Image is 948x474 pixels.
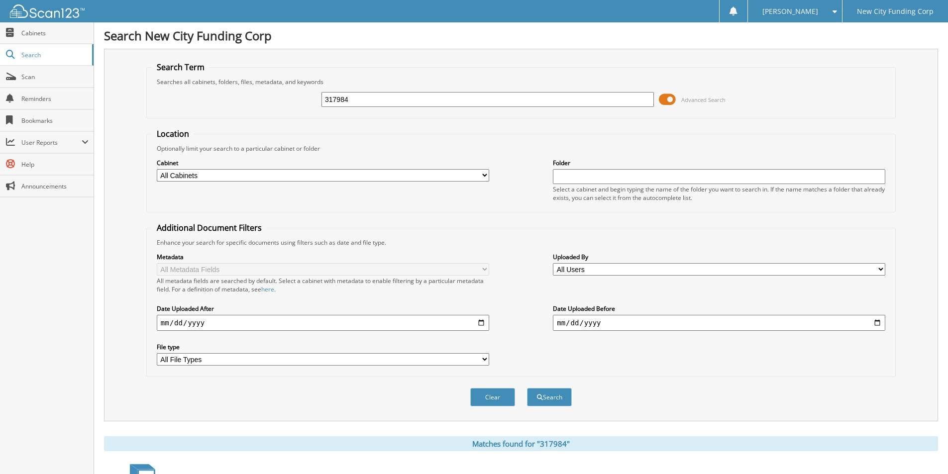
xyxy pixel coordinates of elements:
button: Search [527,388,572,406]
legend: Additional Document Filters [152,222,267,233]
span: Scan [21,73,89,81]
input: end [553,315,885,331]
div: Matches found for "317984" [104,436,938,451]
span: Reminders [21,95,89,103]
span: Cabinets [21,29,89,37]
span: [PERSON_NAME] [762,8,818,14]
span: Search [21,51,87,59]
span: Bookmarks [21,116,89,125]
label: File type [157,343,489,351]
span: Announcements [21,182,89,190]
label: Metadata [157,253,489,261]
span: Help [21,160,89,169]
legend: Location [152,128,194,139]
label: Uploaded By [553,253,885,261]
div: All metadata fields are searched by default. Select a cabinet with metadata to enable filtering b... [157,277,489,293]
div: Searches all cabinets, folders, files, metadata, and keywords [152,78,890,86]
label: Cabinet [157,159,489,167]
div: Optionally limit your search to a particular cabinet or folder [152,144,890,153]
div: Select a cabinet and begin typing the name of the folder you want to search in. If the name match... [553,185,885,202]
button: Clear [470,388,515,406]
h1: Search New City Funding Corp [104,27,938,44]
img: scan123-logo-white.svg [10,4,85,18]
span: User Reports [21,138,82,147]
span: New City Funding Corp [857,8,934,14]
input: start [157,315,489,331]
label: Date Uploaded After [157,304,489,313]
legend: Search Term [152,62,210,73]
label: Folder [553,159,885,167]
label: Date Uploaded Before [553,304,885,313]
a: here [261,285,274,293]
div: Enhance your search for specific documents using filters such as date and file type. [152,238,890,247]
span: Advanced Search [681,96,726,103]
